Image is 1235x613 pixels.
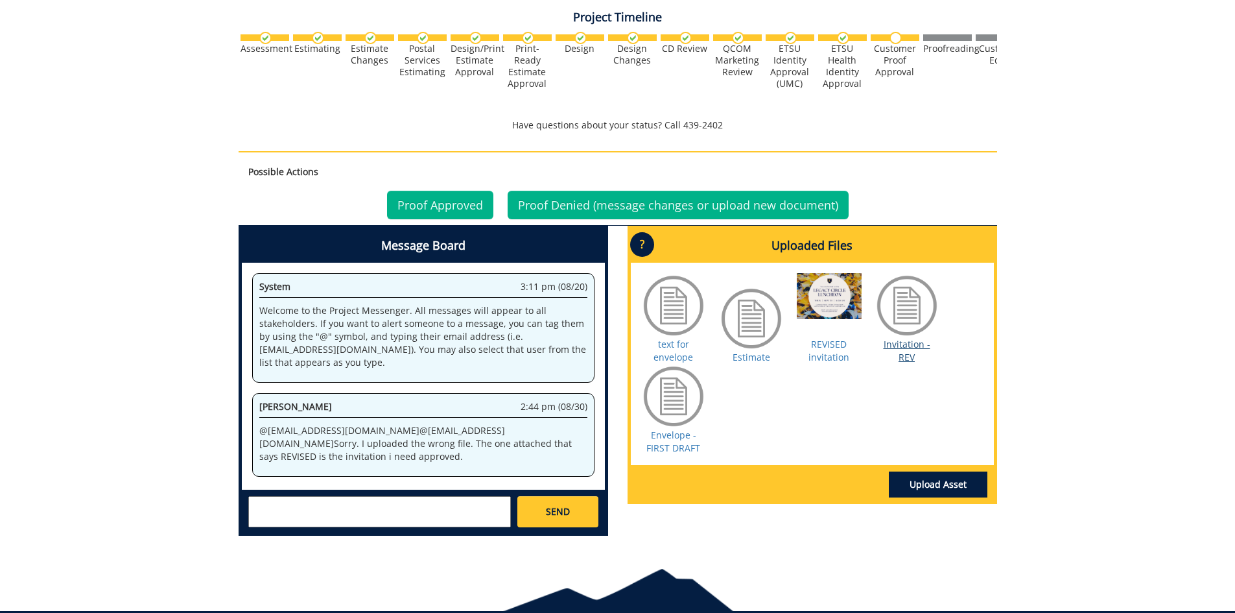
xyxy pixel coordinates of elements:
[521,280,587,293] span: 3:11 pm (08/20)
[818,43,867,90] div: ETSU Health Identity Approval
[766,43,814,90] div: ETSU Identity Approval (UMC)
[259,304,587,369] p: Welcome to the Project Messenger. All messages will appear to all stakeholders. If you want to al...
[713,43,762,78] div: QCOM Marketing Review
[889,472,987,498] a: Upload Asset
[522,32,534,44] img: checkmark
[808,338,849,363] a: REVISED invitation
[242,229,605,263] h4: Message Board
[630,232,654,257] p: ?
[508,191,849,219] a: Proof Denied (message changes or upload new document)
[346,43,394,66] div: Estimate Changes
[556,43,604,54] div: Design
[653,338,693,363] a: text for envelope
[679,32,692,44] img: checkmark
[546,505,570,518] span: SEND
[884,338,930,363] a: Invitation - REV
[398,43,447,78] div: Postal Services Estimating
[451,43,499,78] div: Design/Print Estimate Approval
[608,43,657,66] div: Design Changes
[312,32,324,44] img: checkmark
[732,32,744,44] img: checkmark
[364,32,377,44] img: checkmark
[503,43,552,90] div: Print-Ready Estimate Approval
[574,32,587,44] img: checkmark
[241,43,289,54] div: Assessment
[469,32,482,44] img: checkmark
[627,32,639,44] img: checkmark
[976,43,1024,66] div: Customer Edits
[259,400,332,413] span: [PERSON_NAME]
[517,496,598,527] a: SEND
[387,191,493,219] a: Proof Approved
[837,32,849,44] img: checkmark
[259,280,290,293] span: System
[521,400,587,413] span: 2:44 pm (08/30)
[293,43,342,54] div: Estimating
[646,429,700,454] a: Envelope - FIRST DRAFT
[661,43,709,54] div: CD Review
[923,43,972,54] div: Proofreading
[784,32,797,44] img: checkmark
[239,11,997,24] h4: Project Timeline
[889,32,902,44] img: no
[259,32,272,44] img: checkmark
[871,43,919,78] div: Customer Proof Approval
[631,229,994,263] h4: Uploaded Files
[417,32,429,44] img: checkmark
[248,496,511,527] textarea: messageToSend
[733,351,770,363] a: Estimate
[248,165,318,178] strong: Possible Actions
[239,119,997,132] p: Have questions about your status? Call 439-2402
[259,424,587,463] p: @ [EMAIL_ADDRESS][DOMAIN_NAME] @ [EMAIL_ADDRESS][DOMAIN_NAME] Sorry. I uploaded the wrong file. T...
